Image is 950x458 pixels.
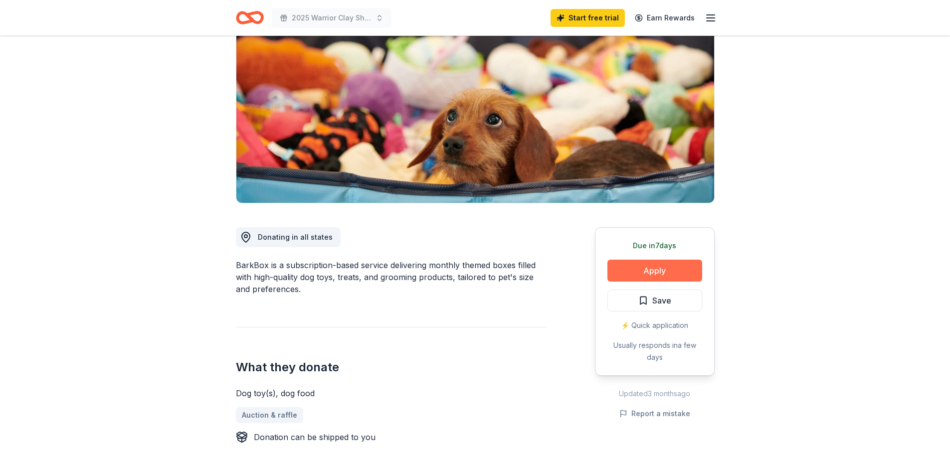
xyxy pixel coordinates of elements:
div: BarkBox is a subscription-based service delivering monthly themed boxes filled with high-quality ... [236,259,547,295]
button: Apply [607,260,702,282]
div: Updated 3 months ago [595,388,715,400]
a: Auction & raffle [236,407,303,423]
a: Home [236,6,264,29]
button: Report a mistake [619,408,690,420]
span: Save [652,294,671,307]
div: ⚡️ Quick application [607,319,702,331]
img: Image for BarkBox [236,12,714,203]
span: 2025 Warrior Clay Shoot [292,12,372,24]
button: 2025 Warrior Clay Shoot [272,8,391,28]
a: Earn Rewards [629,9,701,27]
button: Save [607,290,702,311]
div: Due in 7 days [607,240,702,252]
div: Donation can be shipped to you [254,431,376,443]
div: Usually responds in a few days [607,339,702,363]
a: Start free trial [551,9,625,27]
span: Donating in all states [258,233,333,241]
div: Dog toy(s), dog food [236,387,547,399]
h2: What they donate [236,359,547,375]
